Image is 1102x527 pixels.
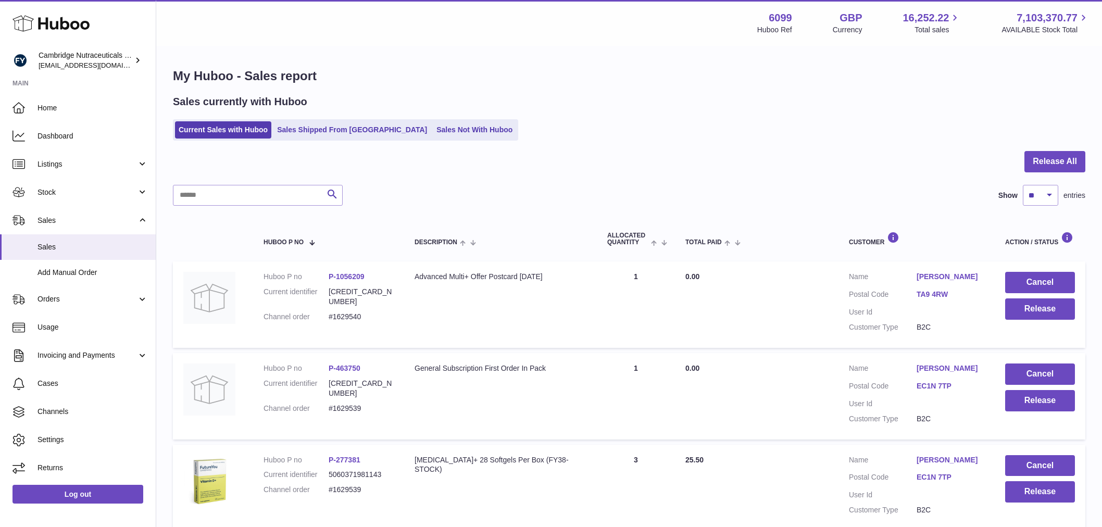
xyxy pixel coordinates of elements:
span: Huboo P no [264,239,304,246]
span: 25.50 [685,456,704,464]
button: Release [1005,481,1075,503]
button: Release [1005,390,1075,411]
img: no-photo.jpg [183,363,235,416]
td: 1 [597,261,675,348]
label: Show [998,191,1018,200]
div: Currency [833,25,862,35]
dd: #1629540 [329,312,394,322]
dt: Current identifier [264,470,329,480]
a: [PERSON_NAME] [917,455,984,465]
a: 7,103,370.77 AVAILABLE Stock Total [1001,11,1090,35]
dd: 5060371981143 [329,470,394,480]
div: Customer [849,232,984,246]
span: Usage [37,322,148,332]
dd: B2C [917,505,984,515]
a: 16,252.22 Total sales [903,11,961,35]
dd: B2C [917,414,984,424]
span: Returns [37,463,148,473]
dd: B2C [917,322,984,332]
dt: Channel order [264,312,329,322]
a: EC1N 7TP [917,472,984,482]
dt: Huboo P no [264,272,329,282]
span: Channels [37,407,148,417]
dt: User Id [849,490,917,500]
span: Total paid [685,239,722,246]
dd: [CREDIT_CARD_NUMBER] [329,287,394,307]
dt: Postal Code [849,472,917,485]
dt: Customer Type [849,505,917,515]
a: Sales Shipped From [GEOGRAPHIC_DATA] [273,121,431,139]
h1: My Huboo - Sales report [173,68,1085,84]
span: Listings [37,159,137,169]
strong: GBP [840,11,862,25]
div: Huboo Ref [757,25,792,35]
a: Sales Not With Huboo [433,121,516,139]
span: 0.00 [685,272,699,281]
td: 1 [597,353,675,440]
div: [MEDICAL_DATA]+ 28 Softgels Per Box (FY38-STOCK) [415,455,586,475]
span: Description [415,239,457,246]
span: Stock [37,187,137,197]
span: Invoicing and Payments [37,350,137,360]
span: Add Manual Order [37,268,148,278]
h2: Sales currently with Huboo [173,95,307,109]
dt: User Id [849,307,917,317]
span: Settings [37,435,148,445]
span: Dashboard [37,131,148,141]
dt: User Id [849,399,917,409]
dt: Current identifier [264,287,329,307]
button: Cancel [1005,272,1075,293]
button: Release [1005,298,1075,320]
dt: Customer Type [849,322,917,332]
div: Advanced Multi+ Offer Postcard [DATE] [415,272,586,282]
span: Home [37,103,148,113]
dt: Postal Code [849,290,917,302]
span: 7,103,370.77 [1017,11,1078,25]
a: [PERSON_NAME] [917,272,984,282]
a: [PERSON_NAME] [917,363,984,373]
img: 1619440815.png [183,455,235,507]
span: Sales [37,242,148,252]
dt: Channel order [264,485,329,495]
div: Action / Status [1005,232,1075,246]
a: P-1056209 [329,272,365,281]
span: Orders [37,294,137,304]
span: ALLOCATED Quantity [607,232,648,246]
span: Cases [37,379,148,388]
dd: #1629539 [329,485,394,495]
img: huboo@camnutra.com [12,53,28,68]
dt: Current identifier [264,379,329,398]
span: 0.00 [685,364,699,372]
dt: Postal Code [849,381,917,394]
span: entries [1063,191,1085,200]
div: Cambridge Nutraceuticals Ltd [39,51,132,70]
dt: Huboo P no [264,363,329,373]
button: Release All [1024,151,1085,172]
dt: Huboo P no [264,455,329,465]
a: Current Sales with Huboo [175,121,271,139]
a: P-463750 [329,364,360,372]
a: Log out [12,485,143,504]
div: General Subscription First Order In Pack [415,363,586,373]
dt: Name [849,363,917,376]
dd: #1629539 [329,404,394,413]
button: Cancel [1005,455,1075,476]
dt: Channel order [264,404,329,413]
span: [EMAIL_ADDRESS][DOMAIN_NAME] [39,61,153,69]
span: 16,252.22 [903,11,949,25]
strong: 6099 [769,11,792,25]
dt: Customer Type [849,414,917,424]
img: no-photo.jpg [183,272,235,324]
a: TA9 4RW [917,290,984,299]
a: P-277381 [329,456,360,464]
span: Total sales [915,25,961,35]
span: AVAILABLE Stock Total [1001,25,1090,35]
dt: Name [849,272,917,284]
dd: [CREDIT_CARD_NUMBER] [329,379,394,398]
dt: Name [849,455,917,468]
span: Sales [37,216,137,225]
button: Cancel [1005,363,1075,385]
a: EC1N 7TP [917,381,984,391]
